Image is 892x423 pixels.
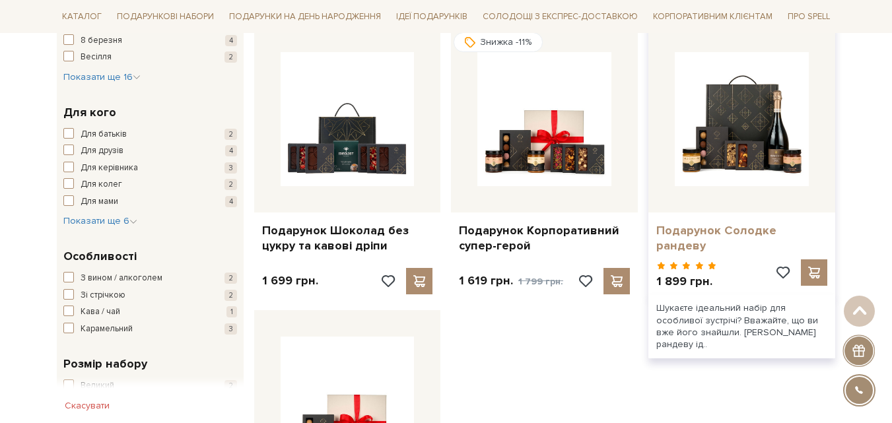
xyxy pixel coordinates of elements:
[656,274,716,289] p: 1 899 грн.
[63,178,237,191] button: Для колег 2
[112,7,219,27] a: Подарункові набори
[81,306,120,319] span: Кава / чай
[518,276,563,287] span: 1 799 грн.
[224,129,237,140] span: 2
[224,273,237,284] span: 2
[459,273,563,289] p: 1 619 грн.
[224,51,237,63] span: 2
[262,273,318,288] p: 1 699 грн.
[224,290,237,301] span: 2
[224,323,237,335] span: 3
[63,289,237,302] button: Зі стрічкою 2
[81,51,112,64] span: Весілля
[454,32,543,52] div: Знижка -11%
[63,34,237,48] button: 8 березня 4
[656,223,827,254] a: Подарунок Солодке рандеву
[224,380,237,391] span: 2
[81,34,122,48] span: 8 березня
[459,223,630,254] a: Подарунок Корпоративний супер-герой
[224,162,237,174] span: 3
[477,5,643,28] a: Солодощі з експрес-доставкою
[81,128,127,141] span: Для батьків
[225,196,237,207] span: 4
[63,51,237,64] button: Весілля 2
[63,71,141,82] span: Показати ще 16
[81,323,133,336] span: Карамельний
[63,71,141,84] button: Показати ще 16
[782,7,835,27] a: Про Spell
[81,289,125,302] span: Зі стрічкою
[224,179,237,190] span: 2
[81,145,123,158] span: Для друзів
[63,145,237,158] button: Для друзів 4
[81,272,162,285] span: З вином / алкоголем
[225,145,237,156] span: 4
[391,7,473,27] a: Ідеї подарунків
[63,355,147,373] span: Розмір набору
[648,7,778,27] a: Корпоративним клієнтам
[63,215,137,226] span: Показати ще 6
[81,162,138,175] span: Для керівника
[57,7,107,27] a: Каталог
[81,178,122,191] span: Для колег
[57,395,118,416] button: Скасувати
[63,247,137,265] span: Особливості
[63,195,237,209] button: Для мами 4
[63,272,237,285] button: З вином / алкоголем 2
[63,214,137,228] button: Показати ще 6
[224,7,386,27] a: Подарунки на День народження
[226,306,237,317] span: 1
[63,104,116,121] span: Для кого
[262,223,433,254] a: Подарунок Шоколад без цукру та кавові дріпи
[648,294,835,358] div: Шукаєте ідеальний набір для особливої зустрічі? Вважайте, що ви вже його знайшли. [PERSON_NAME] р...
[63,128,237,141] button: Для батьків 2
[81,379,114,393] span: Великий
[63,379,237,393] button: Великий 2
[63,323,237,336] button: Карамельний 3
[63,162,237,175] button: Для керівника 3
[63,306,237,319] button: Кава / чай 1
[81,195,118,209] span: Для мами
[225,35,237,46] span: 4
